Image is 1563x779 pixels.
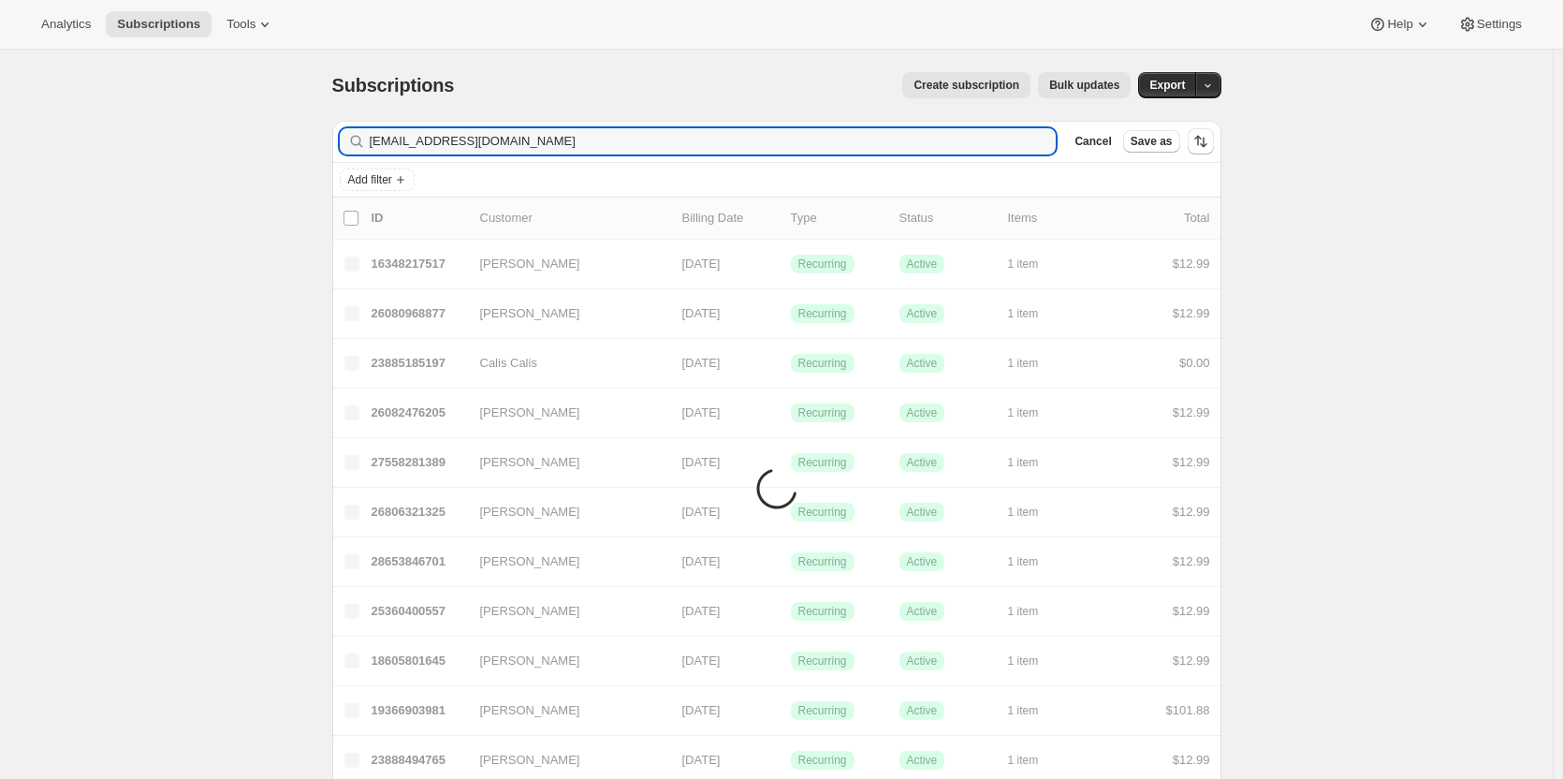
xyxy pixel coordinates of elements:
span: Create subscription [913,78,1019,93]
span: Subscriptions [332,75,455,96]
button: Analytics [30,11,102,37]
button: Subscriptions [106,11,212,37]
button: Cancel [1067,130,1118,153]
span: Tools [226,17,256,32]
span: Export [1149,78,1185,93]
input: Filter subscribers [370,128,1057,154]
button: Bulk updates [1038,72,1131,98]
span: Cancel [1074,134,1111,149]
span: Analytics [41,17,91,32]
button: Save as [1123,130,1180,153]
button: Export [1138,72,1196,98]
button: Settings [1447,11,1533,37]
span: Settings [1477,17,1522,32]
span: Subscriptions [117,17,200,32]
button: Sort the results [1188,128,1214,154]
span: Bulk updates [1049,78,1119,93]
button: Add filter [340,169,415,191]
span: Save as [1131,134,1173,149]
span: Help [1387,17,1412,32]
button: Create subscription [902,72,1030,98]
button: Help [1357,11,1442,37]
span: Add filter [348,172,392,187]
button: Tools [215,11,285,37]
